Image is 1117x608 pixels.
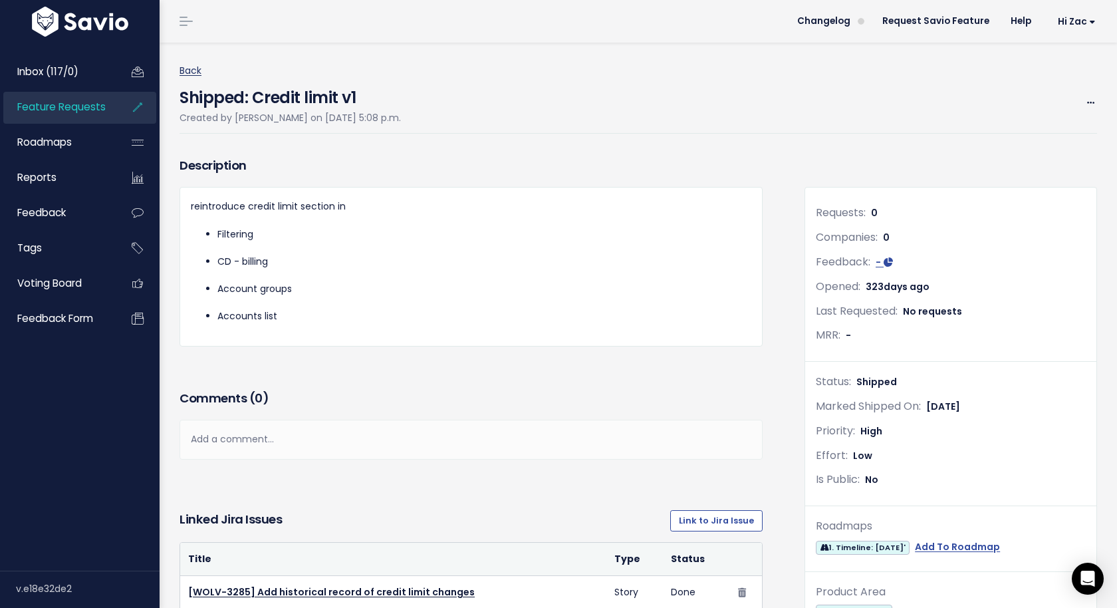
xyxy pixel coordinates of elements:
span: Hi Zac [1058,17,1096,27]
span: 0 [871,206,878,220]
span: Effort: [816,448,848,463]
span: No requests [903,305,962,318]
span: 0 [255,390,263,406]
h3: Description [180,156,763,175]
div: v.e18e32de2 [16,571,160,606]
h3: Linked Jira issues [180,510,282,532]
th: Title [180,543,606,576]
div: Open Intercom Messenger [1072,563,1104,595]
a: Feedback [3,198,110,228]
span: days ago [884,280,930,293]
span: Companies: [816,229,878,245]
span: Status: [816,374,851,389]
span: - [876,255,881,269]
h4: Shipped: Credit limit v1 [180,79,401,110]
span: Marked Shipped On: [816,398,921,414]
span: Inbox (117/0) [17,65,78,78]
span: Roadmaps [17,135,72,149]
span: - [846,329,851,342]
span: 0 [883,231,890,244]
th: Status [663,543,730,576]
a: Add To Roadmap [915,539,1000,555]
span: Feedback [17,206,66,220]
img: logo-white.9d6f32f41409.svg [29,7,132,37]
span: Low [853,449,872,462]
h3: Comments ( ) [180,389,763,408]
a: Link to Jira Issue [670,510,763,532]
a: - [876,255,893,269]
span: Feedback: [816,254,870,269]
span: Is Public: [816,472,860,487]
div: Roadmaps [816,517,1086,536]
th: Type [606,543,663,576]
a: Hi Zac [1042,11,1106,32]
span: No [865,473,878,486]
a: Request Savio Feature [872,11,1000,31]
a: Tags [3,233,110,263]
p: Account groups [217,281,751,297]
span: 1. Timeline: [DATE]' [816,541,910,555]
span: Changelog [797,17,850,26]
span: [DATE] [926,400,960,413]
a: [WOLV-3285] Add historical record of credit limit changes [188,585,475,599]
span: Created by [PERSON_NAME] on [DATE] 5:08 p.m. [180,111,401,124]
a: Reports [3,162,110,193]
p: CD - billing [217,253,751,270]
p: reintroduce credit limit section in [191,198,751,215]
span: Voting Board [17,276,82,290]
span: Reports [17,170,57,184]
span: High [860,424,882,438]
span: Shipped [856,375,897,388]
p: Accounts list [217,308,751,325]
span: Requests: [816,205,866,220]
a: Inbox (117/0) [3,57,110,87]
span: Feedback form [17,311,93,325]
span: Last Requested: [816,303,898,319]
a: Roadmaps [3,127,110,158]
div: Product Area [816,583,1086,602]
a: Feedback form [3,303,110,334]
span: 323 [866,280,930,293]
a: Back [180,64,201,77]
div: Add a comment... [180,420,763,459]
span: MRR: [816,327,840,343]
a: Feature Requests [3,92,110,122]
span: Priority: [816,423,855,438]
a: Voting Board [3,268,110,299]
p: Filtering [217,226,751,243]
a: Help [1000,11,1042,31]
a: 1. Timeline: [DATE]' [816,539,910,555]
span: Opened: [816,279,860,294]
span: Tags [17,241,42,255]
span: Feature Requests [17,100,106,114]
